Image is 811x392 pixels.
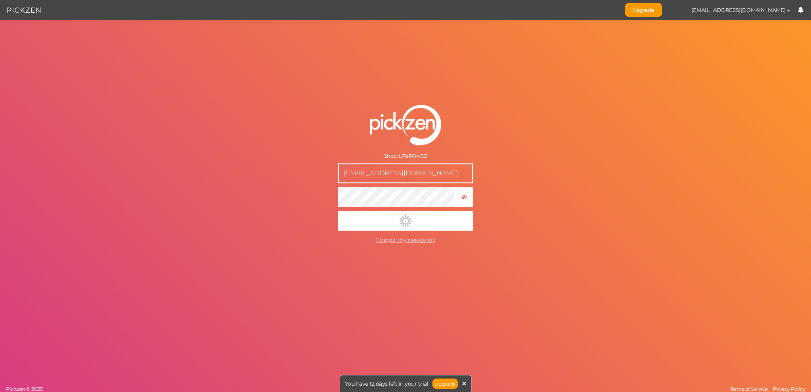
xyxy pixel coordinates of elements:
img: Pickzen logo [7,6,41,15]
a: Privacy Policy [771,386,807,392]
a: Pickzen © 2025 [4,386,44,392]
span: Terms of Service [730,386,768,392]
div: Shop: LiFePO4 OZ [338,153,473,159]
a: Upgrade [432,379,458,389]
img: cf38076cb50324f4b2da7f0e38d9a0a1 [670,3,684,17]
a: I forgot my password [377,236,434,244]
a: Terms of Service [728,386,770,392]
button: [EMAIL_ADDRESS][DOMAIN_NAME] [684,3,798,17]
input: E-mail [338,163,473,183]
span: You have 12 days left in your trial [345,381,428,386]
span: Privacy Policy [773,386,805,392]
a: Upgrade [625,3,662,17]
img: pz-logo-white.png [370,105,441,145]
span: [EMAIL_ADDRESS][DOMAIN_NAME] [691,7,786,13]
